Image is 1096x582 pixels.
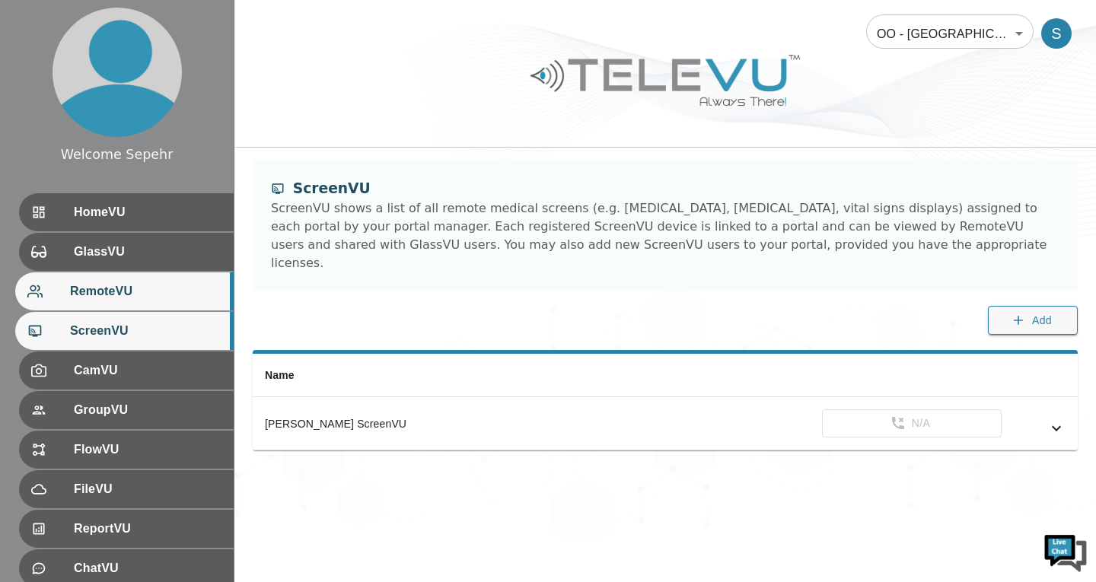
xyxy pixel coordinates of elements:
div: GroupVU [19,391,234,429]
div: ScreenVU [15,312,234,350]
textarea: Type your message and hit 'Enter' [8,415,290,469]
div: FlowVU [19,431,234,469]
span: We're online! [88,192,210,345]
span: CamVU [74,361,221,380]
div: ScreenVU shows a list of all remote medical screens (e.g. [MEDICAL_DATA], [MEDICAL_DATA], vital s... [271,199,1059,272]
img: profile.png [53,8,182,137]
div: Welcome Sepehr [61,145,174,164]
div: Minimize live chat window [250,8,286,44]
span: GroupVU [74,401,221,419]
span: RemoteVU [70,282,221,301]
div: FileVU [19,470,234,508]
div: ReportVU [19,510,234,548]
div: ScreenVU [271,178,1059,199]
div: HomeVU [19,193,234,231]
div: S [1041,18,1072,49]
img: Chat Widget [1043,529,1088,574]
img: Logo [528,49,802,112]
table: simple table [253,354,1078,450]
button: Add [988,306,1078,336]
span: FlowVU [74,440,221,459]
span: HomeVU [74,203,221,221]
div: Chat with us now [79,80,256,100]
span: ScreenVU [70,322,221,340]
div: GlassVU [19,233,234,271]
div: CamVU [19,351,234,390]
span: GlassVU [74,243,221,261]
div: [PERSON_NAME] ScreenVU [265,416,556,431]
span: Add [1032,311,1052,330]
span: Name [265,369,295,381]
div: RemoteVU [15,272,234,310]
span: FileVU [74,480,221,498]
span: ChatVU [74,559,221,577]
div: OO - [GEOGRAPHIC_DATA] - [PERSON_NAME] [866,12,1034,55]
span: ReportVU [74,520,221,538]
img: d_736959983_company_1615157101543_736959983 [26,71,64,109]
